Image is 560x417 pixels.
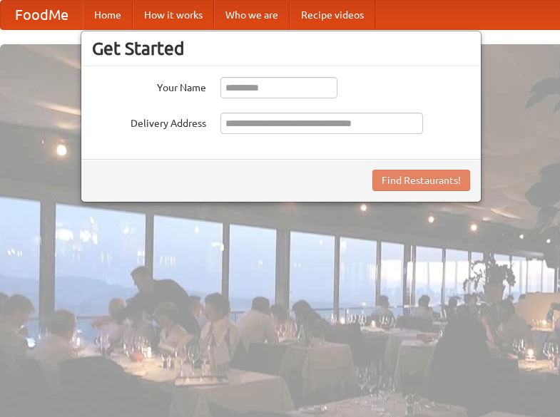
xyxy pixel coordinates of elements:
[92,77,206,95] label: Your Name
[214,1,290,29] a: Who we are
[83,1,133,29] a: Home
[92,38,470,59] h3: Get Started
[133,1,214,29] a: How it works
[92,113,206,130] label: Delivery Address
[290,1,375,29] a: Recipe videos
[372,170,470,191] button: Find Restaurants!
[1,1,83,29] a: FoodMe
